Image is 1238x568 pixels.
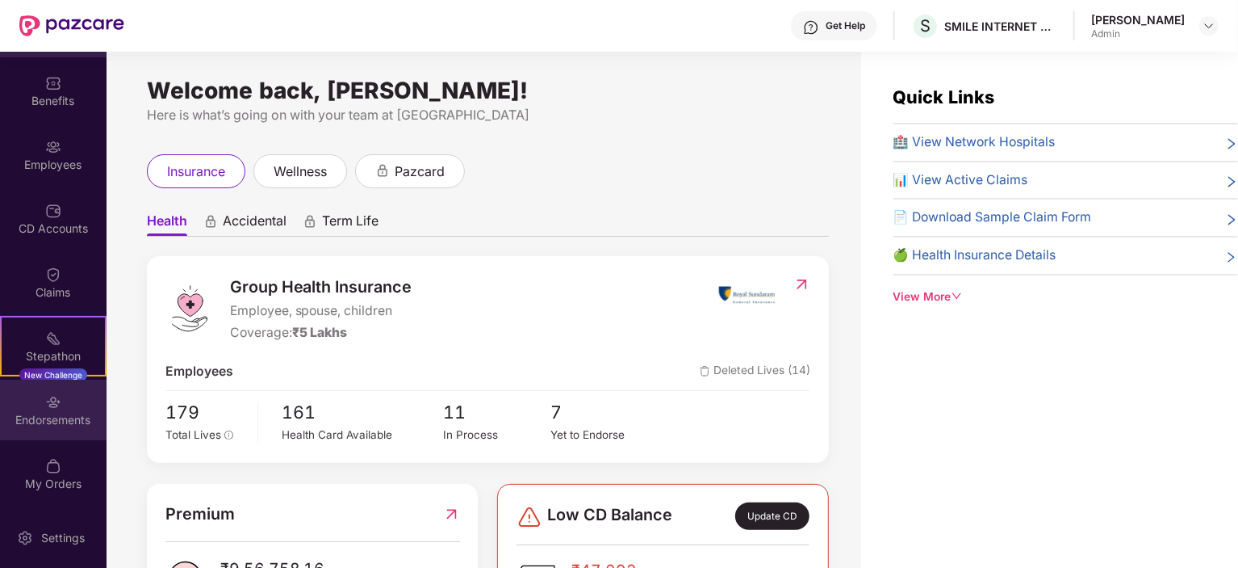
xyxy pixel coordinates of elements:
img: svg+xml;base64,PHN2ZyBpZD0iSGVscC0zMngzMiIgeG1sbnM9Imh0dHA6Ly93d3cudzMub3JnLzIwMDAvc3ZnIiB3aWR0aD... [803,19,819,36]
img: RedirectIcon [793,276,810,292]
div: animation [375,163,390,178]
span: Premium [165,502,235,527]
div: [PERSON_NAME] [1091,12,1185,27]
img: svg+xml;base64,PHN2ZyB4bWxucz0iaHR0cDovL3d3dy53My5vcmcvMjAwMC9zdmciIHdpZHRoPSIyMSIgaGVpZ2h0PSIyMC... [45,330,61,347]
span: info-circle [224,431,234,440]
div: Yet to Endorse [551,427,659,444]
span: 179 [165,399,246,427]
div: Welcome back, [PERSON_NAME]! [147,84,829,97]
span: Employees [165,362,233,382]
div: SMILE INTERNET TECHNOLOGIES PRIVATE LIMITED [944,19,1057,34]
img: New Pazcare Logo [19,15,124,36]
span: pazcard [395,162,445,182]
div: animation [303,214,317,229]
span: 🏥 View Network Hospitals [893,133,1056,153]
img: svg+xml;base64,PHN2ZyBpZD0iRW5kb3JzZW1lbnRzIiB4bWxucz0iaHR0cDovL3d3dy53My5vcmcvMjAwMC9zdmciIHdpZH... [45,394,61,410]
div: Admin [1091,27,1185,40]
span: right [1225,249,1238,266]
span: 🍏 Health Insurance Details [893,246,1056,266]
span: 📄 Download Sample Claim Form [893,208,1092,228]
span: right [1225,211,1238,228]
img: svg+xml;base64,PHN2ZyBpZD0iRGFuZ2VyLTMyeDMyIiB4bWxucz0iaHR0cDovL3d3dy53My5vcmcvMjAwMC9zdmciIHdpZH... [517,504,542,530]
span: 7 [551,399,659,427]
div: Get Help [826,19,865,32]
span: Low CD Balance [547,503,672,530]
span: 11 [443,399,550,427]
div: Stepathon [2,348,105,364]
span: insurance [167,162,225,182]
span: Total Lives [165,428,221,441]
span: right [1225,174,1238,191]
span: 161 [282,399,444,427]
img: svg+xml;base64,PHN2ZyBpZD0iQ2xhaW0iIHhtbG5zPSJodHRwOi8vd3d3LnczLm9yZy8yMDAwL3N2ZyIgd2lkdGg9IjIwIi... [45,267,61,283]
img: svg+xml;base64,PHN2ZyBpZD0iU2V0dGluZy0yMHgyMCIgeG1sbnM9Imh0dHA6Ly93d3cudzMub3JnLzIwMDAvc3ZnIiB3aW... [17,530,33,546]
div: View More [893,288,1238,306]
img: deleteIcon [700,366,710,377]
span: S [920,16,931,36]
span: Group Health Insurance [230,275,412,300]
span: down [952,291,963,302]
div: Health Card Available [282,427,444,444]
img: svg+xml;base64,PHN2ZyBpZD0iTXlfT3JkZXJzIiBkYXRhLW5hbWU9Ik15IE9yZGVycyIgeG1sbnM9Imh0dHA6Ly93d3cudz... [45,458,61,474]
div: Update CD [735,503,809,530]
span: Deleted Lives (14) [700,362,810,382]
span: wellness [274,162,327,182]
span: Term Life [322,212,379,236]
span: Quick Links [893,86,995,107]
span: ₹5 Lakhs [292,325,348,340]
img: svg+xml;base64,PHN2ZyBpZD0iQmVuZWZpdHMiIHhtbG5zPSJodHRwOi8vd3d3LnczLm9yZy8yMDAwL3N2ZyIgd2lkdGg9Ij... [45,75,61,91]
img: svg+xml;base64,PHN2ZyBpZD0iQ0RfQWNjb3VudHMiIGRhdGEtbmFtZT0iQ0QgQWNjb3VudHMiIHhtbG5zPSJodHRwOi8vd3... [45,203,61,219]
span: Employee, spouse, children [230,301,412,322]
div: In Process [443,427,550,444]
img: RedirectIcon [443,502,460,527]
span: 📊 View Active Claims [893,170,1028,191]
img: svg+xml;base64,PHN2ZyBpZD0iRHJvcGRvd24tMzJ4MzIiIHhtbG5zPSJodHRwOi8vd3d3LnczLm9yZy8yMDAwL3N2ZyIgd2... [1202,19,1215,32]
div: Here is what’s going on with your team at [GEOGRAPHIC_DATA] [147,105,829,125]
span: Health [147,212,187,236]
div: Coverage: [230,323,412,343]
span: right [1225,136,1238,153]
span: Accidental [223,212,286,236]
div: animation [203,214,218,229]
img: logo [165,284,214,333]
img: svg+xml;base64,PHN2ZyBpZD0iRW1wbG95ZWVzIiB4bWxucz0iaHR0cDovL3d3dy53My5vcmcvMjAwMC9zdmciIHdpZHRoPS... [45,139,61,155]
img: insurerIcon [717,275,777,315]
div: Settings [36,530,90,546]
div: New Challenge [19,368,87,381]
